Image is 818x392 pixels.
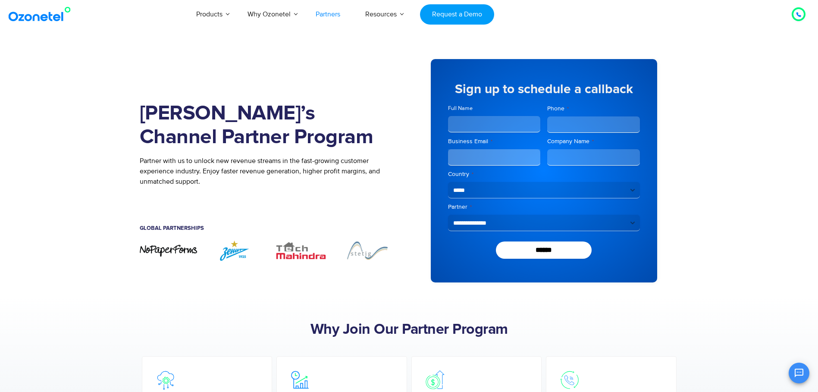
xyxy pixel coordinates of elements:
p: Partner with us to unlock new revenue streams in the fast-growing customer experience industry. E... [140,156,396,187]
label: Partner [448,203,640,211]
h5: Global Partnerships [140,226,396,231]
label: Country [448,170,640,179]
div: 4 / 7 [338,240,396,261]
label: Business Email [448,137,541,146]
div: Image Carousel [140,240,396,261]
button: Open chat [789,363,809,383]
label: Full Name [448,104,541,113]
h2: Why Join Our Partner Program [140,321,679,339]
h5: Sign up to schedule a callback [448,83,640,96]
img: TechMahindra [272,240,330,261]
label: Phone [547,104,640,113]
div: 2 / 7 [206,240,263,261]
div: 1 / 7 [140,244,197,257]
img: nopaperforms [140,244,197,257]
img: ZENIT [206,240,263,261]
a: Request a Demo [420,4,494,25]
div: 3 / 7 [272,240,330,261]
label: Company Name [547,137,640,146]
img: Stetig [338,240,396,261]
h1: [PERSON_NAME]’s Channel Partner Program [140,102,396,149]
